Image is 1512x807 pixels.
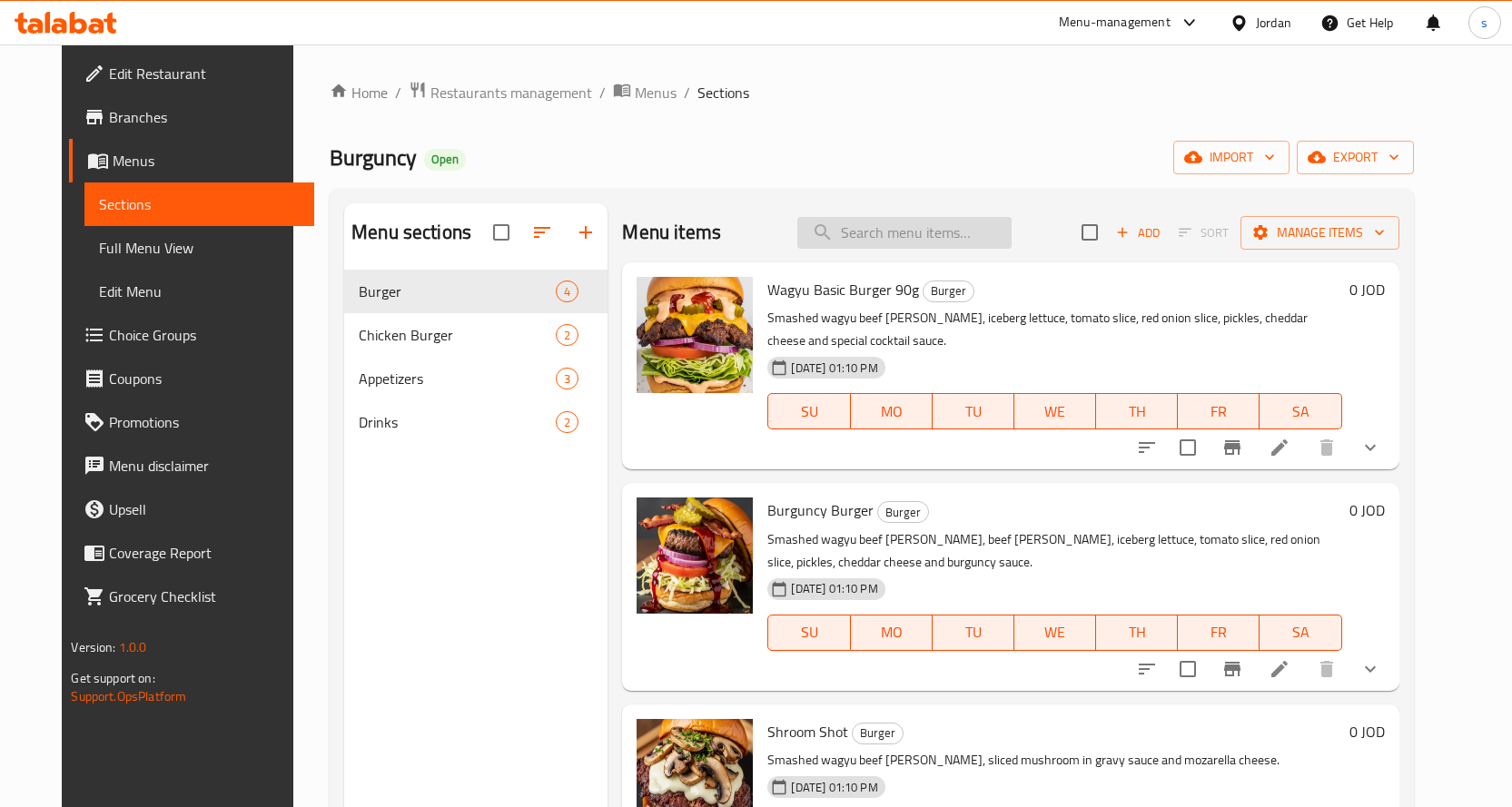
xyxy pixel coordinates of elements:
[1188,146,1275,169] span: import
[71,635,115,659] span: Version:
[767,749,1341,772] p: Smashed wagyu beef [PERSON_NAME], sliced mushroom in gravy sauce and mozarella cheese.
[69,487,314,531] a: Upsell
[99,280,300,302] span: Edit Menu
[556,324,578,346] div: items
[556,368,578,389] div: items
[1311,146,1399,169] span: export
[344,400,608,444] div: Drinks2
[69,52,314,95] a: Edit Restaurant
[635,82,677,103] span: Menus
[1169,650,1207,688] span: Select to update
[409,81,592,104] a: Restaurants management
[637,497,753,614] img: Burguncy Burger
[933,393,1014,429] button: TU
[858,619,925,645] span: MO
[767,497,874,524] span: Burguncy Burger
[1167,219,1240,247] span: Select section first
[69,531,314,575] a: Coverage Report
[1211,647,1254,691] button: Branch-specific-item
[637,277,753,393] img: Wagyu Basic Burger 90g
[109,106,300,128] span: Branches
[1096,615,1178,651] button: TH
[330,137,417,178] span: Burguncy
[69,444,314,487] a: Menu disclaimer
[852,723,904,744] div: Burger
[1103,399,1171,425] span: TH
[851,393,933,429] button: MO
[1349,719,1385,744] h6: 0 JOD
[1481,13,1487,33] span: s
[109,368,300,389] span: Coupons
[1014,615,1096,651] button: WE
[1125,426,1169,469] button: sort-choices
[1113,222,1162,243] span: Add
[797,217,1012,249] input: search
[520,211,564,254] span: Sort sections
[1297,141,1414,174] button: export
[1240,216,1399,250] button: Manage items
[784,779,884,796] span: [DATE] 01:10 PM
[784,359,884,377] span: [DATE] 01:10 PM
[1305,647,1349,691] button: delete
[1125,647,1169,691] button: sort-choices
[395,82,401,103] li: /
[784,580,884,597] span: [DATE] 01:10 PM
[853,723,903,743] span: Burger
[482,213,520,251] span: Select all sections
[69,95,314,139] a: Branches
[851,615,933,651] button: MO
[556,411,578,433] div: items
[344,270,608,313] div: Burger4
[344,313,608,357] div: Chicken Burger2
[1349,426,1392,469] button: show more
[344,357,608,400] div: Appetizers3
[424,149,466,171] div: Open
[99,237,300,259] span: Full Menu View
[330,81,1413,104] nav: breadcrumb
[1359,658,1381,680] svg: Show Choices
[557,283,578,300] span: 4
[1173,141,1290,174] button: import
[1269,658,1290,680] a: Edit menu item
[84,270,314,313] a: Edit Menu
[351,219,471,246] h2: Menu sections
[344,262,608,451] nav: Menu sections
[557,327,578,344] span: 2
[767,528,1341,574] p: Smashed wagyu beef [PERSON_NAME], beef [PERSON_NAME], iceberg lettuce, tomato slice, red onion sl...
[1169,428,1207,467] span: Select to update
[119,635,147,659] span: 1.0.0
[1059,12,1171,34] div: Menu-management
[1256,13,1291,33] div: Jordan
[767,718,848,745] span: Shroom Shot
[1096,393,1178,429] button: TH
[613,81,677,104] a: Menus
[1178,393,1260,429] button: FR
[71,684,186,708] a: Support.OpsPlatform
[697,82,749,103] span: Sections
[359,280,556,302] span: Burger
[1103,619,1171,645] span: TH
[359,411,556,433] span: Drinks
[84,182,314,226] a: Sections
[1014,393,1096,429] button: WE
[109,542,300,564] span: Coverage Report
[557,414,578,431] span: 2
[776,619,843,645] span: SU
[622,219,721,246] h2: Menu items
[84,226,314,270] a: Full Menu View
[359,324,556,346] span: Chicken Burger
[430,82,592,103] span: Restaurants management
[1359,437,1381,458] svg: Show Choices
[330,82,388,103] a: Home
[877,501,929,523] div: Burger
[878,502,928,523] span: Burger
[1349,277,1385,302] h6: 0 JOD
[1185,399,1252,425] span: FR
[564,211,608,254] button: Add section
[424,152,466,167] span: Open
[776,399,843,425] span: SU
[858,399,925,425] span: MO
[359,368,556,389] span: Appetizers
[109,455,300,477] span: Menu disclaimer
